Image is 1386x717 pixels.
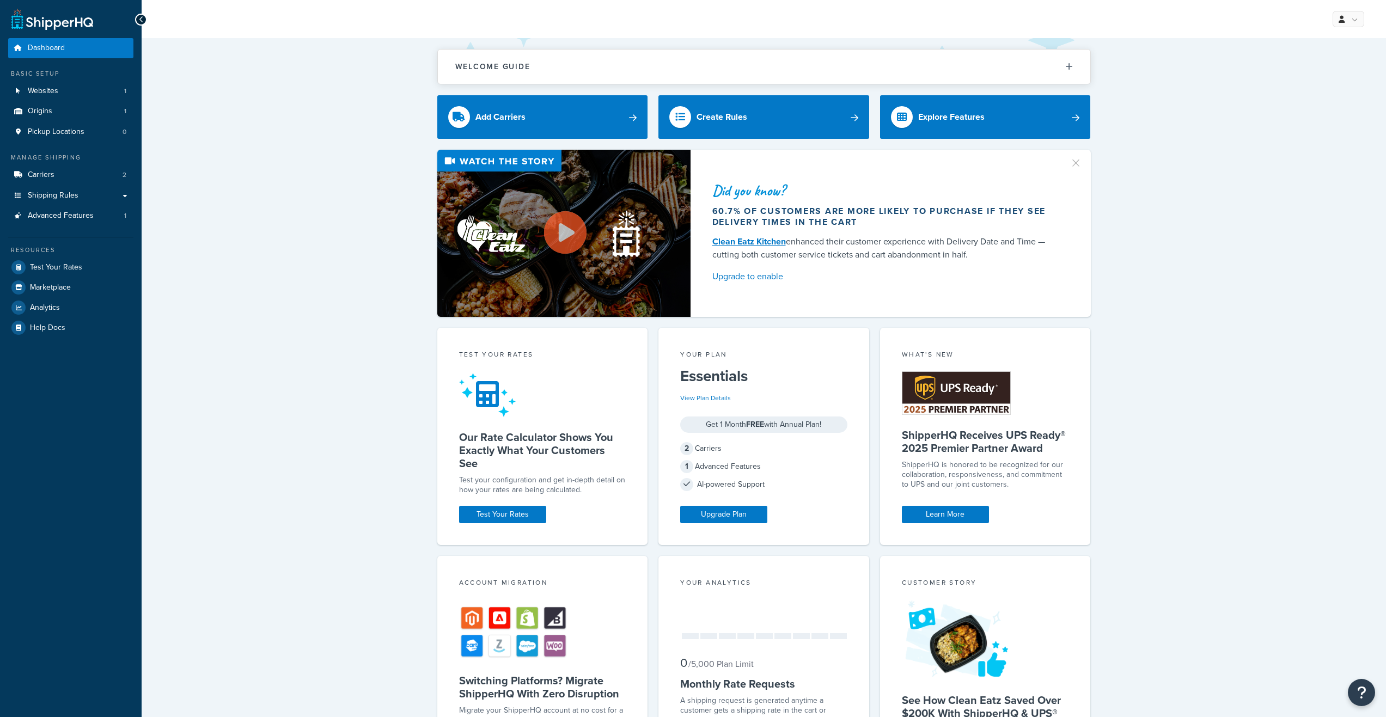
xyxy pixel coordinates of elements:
a: View Plan Details [680,393,731,403]
li: Origins [8,101,133,121]
small: / 5,000 Plan Limit [688,658,754,670]
span: Dashboard [28,44,65,53]
span: Advanced Features [28,211,94,220]
div: Did you know? [712,183,1057,198]
h2: Welcome Guide [455,63,530,71]
a: Create Rules [658,95,869,139]
a: Marketplace [8,278,133,297]
span: 0 [123,127,126,137]
div: Account Migration [459,578,626,590]
span: 0 [680,654,687,672]
span: 1 [124,107,126,116]
li: Pickup Locations [8,122,133,142]
a: Explore Features [880,95,1091,139]
div: Manage Shipping [8,153,133,162]
a: Test Your Rates [8,258,133,277]
span: Marketplace [30,283,71,292]
a: Origins1 [8,101,133,121]
div: Create Rules [697,109,747,125]
div: Carriers [680,441,847,456]
span: Carriers [28,170,54,180]
div: AI-powered Support [680,477,847,492]
div: Basic Setup [8,69,133,78]
a: Advanced Features1 [8,206,133,226]
div: Get 1 Month with Annual Plan! [680,416,847,433]
a: Test Your Rates [459,506,546,523]
div: Your Plan [680,350,847,362]
div: Your Analytics [680,578,847,590]
li: Advanced Features [8,206,133,226]
span: 2 [680,442,693,455]
div: Test your rates [459,350,626,362]
a: Clean Eatz Kitchen [712,235,786,248]
h5: Our Rate Calculator Shows You Exactly What Your Customers See [459,431,626,470]
a: Learn More [902,506,989,523]
h5: Switching Platforms? Migrate ShipperHQ With Zero Disruption [459,674,626,700]
h5: Essentials [680,367,847,385]
div: Test your configuration and get in-depth detail on how your rates are being calculated. [459,475,626,495]
span: Test Your Rates [30,263,82,272]
a: Shipping Rules [8,186,133,206]
span: 1 [124,87,126,96]
span: Analytics [30,303,60,312]
a: Websites1 [8,81,133,101]
span: Origins [28,107,52,116]
span: Help Docs [30,323,65,333]
a: Upgrade to enable [712,269,1057,284]
a: Carriers2 [8,165,133,185]
h5: ShipperHQ Receives UPS Ready® 2025 Premier Partner Award [902,428,1069,455]
span: 1 [124,211,126,220]
div: Resources [8,246,133,255]
button: Open Resource Center [1348,679,1375,706]
span: Websites [28,87,58,96]
strong: FREE [746,419,764,430]
a: Help Docs [8,318,133,338]
a: Upgrade Plan [680,506,767,523]
p: ShipperHQ is honored to be recognized for our collaboration, responsiveness, and commitment to UP... [902,460,1069,489]
div: Advanced Features [680,459,847,474]
a: Pickup Locations0 [8,122,133,142]
div: Customer Story [902,578,1069,590]
span: 2 [123,170,126,180]
div: Explore Features [918,109,985,125]
a: Analytics [8,298,133,317]
a: Add Carriers [437,95,648,139]
span: Pickup Locations [28,127,84,137]
span: Shipping Rules [28,191,78,200]
div: enhanced their customer experience with Delivery Date and Time — cutting both customer service ti... [712,235,1057,261]
button: Welcome Guide [438,50,1090,84]
li: Websites [8,81,133,101]
h5: Monthly Rate Requests [680,677,847,690]
div: What's New [902,350,1069,362]
div: 60.7% of customers are more likely to purchase if they see delivery times in the cart [712,206,1057,228]
img: Video thumbnail [437,150,691,317]
span: 1 [680,460,693,473]
div: Add Carriers [475,109,526,125]
li: Carriers [8,165,133,185]
a: Dashboard [8,38,133,58]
